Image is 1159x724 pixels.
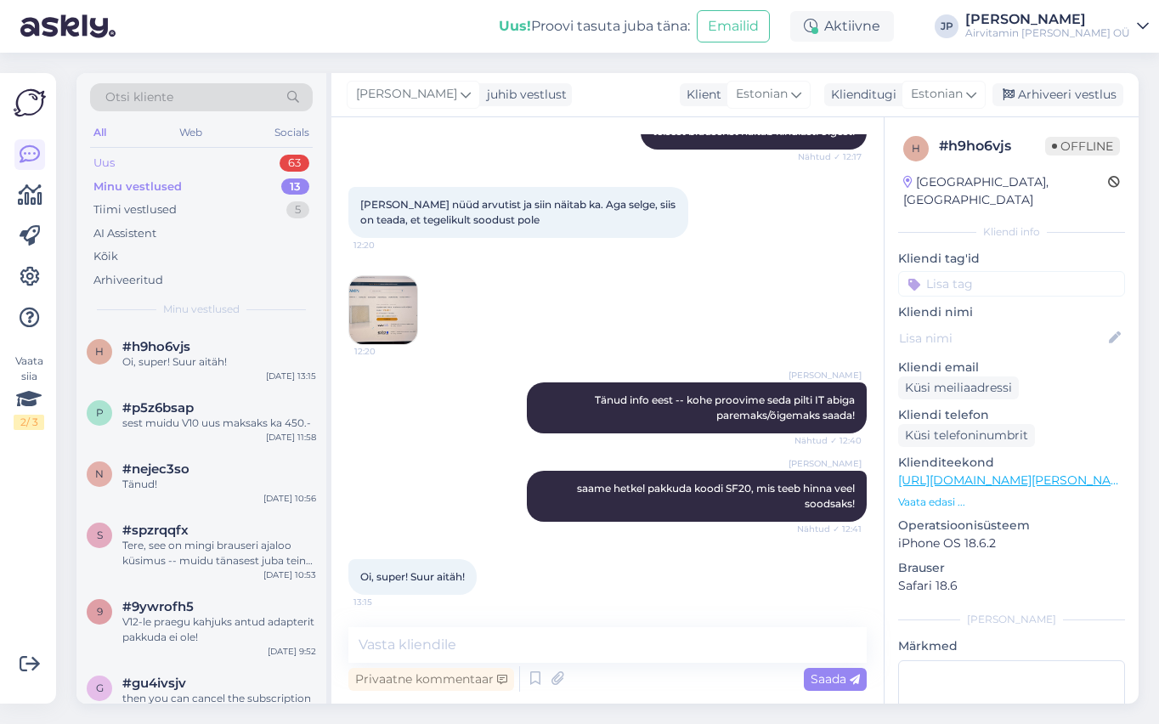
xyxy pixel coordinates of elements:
[93,155,115,172] div: Uus
[360,198,678,226] span: [PERSON_NAME] nüüd arvutist ja siin näitab ka. Aga selge, siis on teada, et tegelikult soodust pole
[93,178,182,195] div: Minu vestlused
[935,14,958,38] div: JP
[96,682,104,694] span: g
[1045,137,1120,156] span: Offline
[898,495,1125,510] p: Vaata edasi ...
[811,671,860,687] span: Saada
[898,424,1035,447] div: Küsi telefoninumbrit
[899,329,1105,348] input: Lisa nimi
[903,173,1108,209] div: [GEOGRAPHIC_DATA], [GEOGRAPHIC_DATA]
[912,142,920,155] span: h
[353,239,417,252] span: 12:20
[266,431,316,444] div: [DATE] 11:58
[122,461,189,477] span: #nejec3so
[122,614,316,645] div: V12-le praegu kahjuks antud adapterit pakkuda ei ole!
[93,248,118,265] div: Kõik
[499,16,690,37] div: Proovi tasuta juba täna:
[93,201,177,218] div: Tiimi vestlused
[122,691,316,721] div: then you can cancel the subscription in the letter received
[898,406,1125,424] p: Kliendi telefon
[122,354,316,370] div: Oi, super! Suur aitäh!
[176,122,206,144] div: Web
[898,454,1125,472] p: Klienditeekond
[122,416,316,431] div: sest muidu V10 uus maksaks ka 450.-
[898,224,1125,240] div: Kliendi info
[736,85,788,104] span: Estonian
[595,393,857,421] span: Tänud info eest -- kohe proovime seda pilti IT abiga paremaks/õigemaks saada!
[577,482,857,510] span: saame hetkel pakkuda koodi SF20, mis teeb hinna veel soodsaks!
[122,523,189,538] span: #spzrqqfx
[286,201,309,218] div: 5
[911,85,963,104] span: Estonian
[14,415,44,430] div: 2 / 3
[122,477,316,492] div: Tänud!
[898,559,1125,577] p: Brauser
[898,376,1019,399] div: Küsi meiliaadressi
[280,155,309,172] div: 63
[105,88,173,106] span: Otsi kliente
[349,276,417,344] img: Attachment
[268,645,316,658] div: [DATE] 9:52
[789,457,862,470] span: [PERSON_NAME]
[965,26,1130,40] div: Airvitamin [PERSON_NAME] OÜ
[122,676,186,691] span: #gu4ivsjv
[14,87,46,119] img: Askly Logo
[480,86,567,104] div: juhib vestlust
[798,150,862,163] span: Nähtud ✓ 12:17
[122,538,316,568] div: Tere, see on mingi brauseri ajaloo küsimus -- muidu tänasest juba teine hind
[898,359,1125,376] p: Kliendi email
[122,400,194,416] span: #p5z6bsap
[360,570,465,583] span: Oi, super! Suur aitäh!
[93,225,156,242] div: AI Assistent
[898,535,1125,552] p: iPhone OS 18.6.2
[965,13,1149,40] a: [PERSON_NAME]Airvitamin [PERSON_NAME] OÜ
[97,529,103,541] span: s
[348,668,514,691] div: Privaatne kommentaar
[90,122,110,144] div: All
[14,354,44,430] div: Vaata siia
[898,637,1125,655] p: Märkmed
[939,136,1045,156] div: # h9ho6vjs
[122,599,194,614] span: #9ywrofh5
[898,303,1125,321] p: Kliendi nimi
[97,605,103,618] span: 9
[898,250,1125,268] p: Kliendi tag'id
[263,568,316,581] div: [DATE] 10:53
[93,272,163,289] div: Arhiveeritud
[797,523,862,535] span: Nähtud ✓ 12:41
[898,577,1125,595] p: Safari 18.6
[680,86,721,104] div: Klient
[356,85,457,104] span: [PERSON_NAME]
[499,18,531,34] b: Uus!
[353,596,417,608] span: 13:15
[271,122,313,144] div: Socials
[898,612,1125,627] div: [PERSON_NAME]
[263,492,316,505] div: [DATE] 10:56
[163,302,240,317] span: Minu vestlused
[95,345,104,358] span: h
[95,467,104,480] span: n
[794,434,862,447] span: Nähtud ✓ 12:40
[96,406,104,419] span: p
[898,271,1125,297] input: Lisa tag
[790,11,894,42] div: Aktiivne
[789,369,862,382] span: [PERSON_NAME]
[898,517,1125,535] p: Operatsioonisüsteem
[697,10,770,42] button: Emailid
[281,178,309,195] div: 13
[354,345,418,358] span: 12:20
[965,13,1130,26] div: [PERSON_NAME]
[122,339,190,354] span: #h9ho6vjs
[824,86,896,104] div: Klienditugi
[266,370,316,382] div: [DATE] 13:15
[992,83,1123,106] div: Arhiveeri vestlus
